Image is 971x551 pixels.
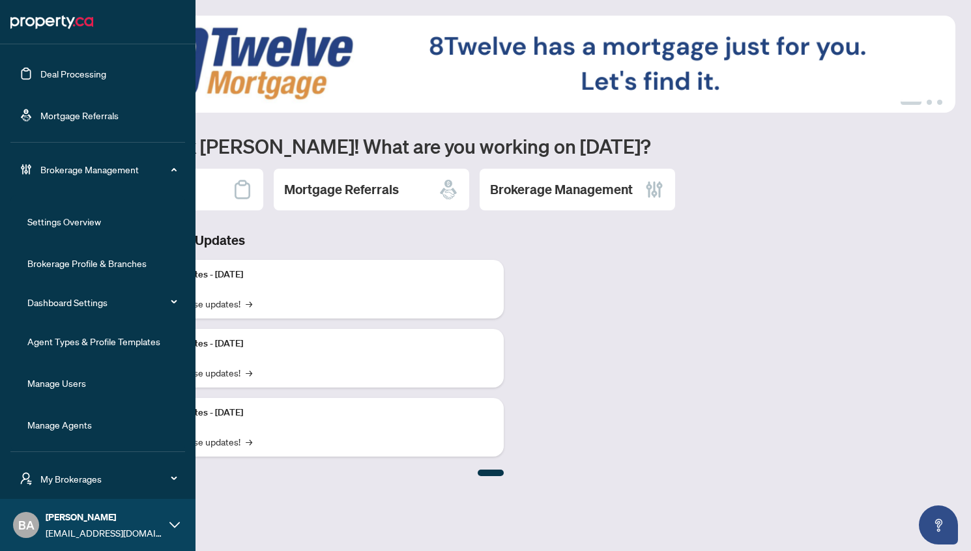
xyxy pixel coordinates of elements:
[10,12,93,33] img: logo
[246,365,252,380] span: →
[284,180,399,199] h2: Mortgage Referrals
[27,335,160,347] a: Agent Types & Profile Templates
[27,257,147,269] a: Brokerage Profile & Branches
[18,516,35,534] span: BA
[490,180,633,199] h2: Brokerage Management
[27,296,108,308] a: Dashboard Settings
[246,296,252,311] span: →
[246,434,252,449] span: →
[68,134,955,158] h1: Welcome back [PERSON_NAME]! What are you working on [DATE]?
[68,231,504,249] h3: Brokerage & Industry Updates
[137,337,493,351] p: Platform Updates - [DATE]
[68,16,955,113] img: Slide 0
[46,526,163,540] span: [EMAIL_ADDRESS][DOMAIN_NAME]
[919,505,958,544] button: Open asap
[137,268,493,282] p: Platform Updates - [DATE]
[27,377,86,389] a: Manage Users
[901,100,921,105] button: 1
[40,162,176,177] span: Brokerage Management
[40,109,119,121] a: Mortgage Referrals
[927,100,932,105] button: 2
[137,406,493,420] p: Platform Updates - [DATE]
[40,472,176,486] span: My Brokerages
[27,216,101,227] a: Settings Overview
[46,510,163,524] span: [PERSON_NAME]
[40,68,106,79] a: Deal Processing
[937,100,942,105] button: 3
[20,472,33,485] span: user-switch
[27,419,92,431] a: Manage Agents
